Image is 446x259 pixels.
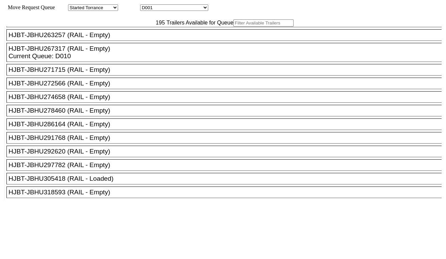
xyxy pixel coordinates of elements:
[4,4,55,10] span: Move Request Queue
[9,148,446,155] div: HJBT-JBHU292620 (RAIL - Empty)
[9,80,446,87] div: HJBT-JBHU272566 (RAIL - Empty)
[9,120,446,128] div: HJBT-JBHU286164 (RAIL - Empty)
[9,189,446,196] div: HJBT-JBHU318593 (RAIL - Empty)
[9,93,446,101] div: HJBT-JBHU274658 (RAIL - Empty)
[165,20,234,26] span: Trailers Available for Queue
[9,66,446,74] div: HJBT-JBHU271715 (RAIL - Empty)
[9,175,446,182] div: HJBT-JBHU305418 (RAIL - Loaded)
[9,161,446,169] div: HJBT-JBHU297782 (RAIL - Empty)
[152,20,165,26] span: 195
[9,31,446,39] div: HJBT-JBHU263257 (RAIL - Empty)
[233,19,294,27] input: Filter Available Trailers
[9,45,446,52] div: HJBT-JBHU267317 (RAIL - Empty)
[9,134,446,142] div: HJBT-JBHU291768 (RAIL - Empty)
[119,4,139,10] span: Location
[56,4,67,10] span: Area
[9,107,446,114] div: HJBT-JBHU278460 (RAIL - Empty)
